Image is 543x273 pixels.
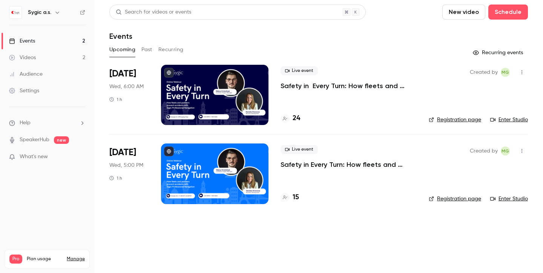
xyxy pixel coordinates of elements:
button: Recurring [158,44,184,56]
button: Schedule [488,5,528,20]
div: 1 h [109,175,122,181]
span: Live event [281,145,318,154]
span: Michaela Gálfiová [501,146,510,156]
span: Wed, 6:00 AM [109,83,144,90]
span: Created by [470,68,498,77]
a: Safety in Every Turn: How fleets and partners prevent accidents with Sygic Professional Navigation [281,81,417,90]
span: Pro [9,255,22,264]
span: Plan usage [27,256,62,262]
h1: Events [109,32,132,41]
a: SpeakerHub [20,136,49,144]
a: Registration page [429,116,481,124]
a: Safety in Every Turn: How fleets and partners prevent accidents with Sygic Professional Navigation [281,160,417,169]
li: help-dropdown-opener [9,119,85,127]
a: Enter Studio [490,116,528,124]
button: New video [442,5,485,20]
h6: Sygic a.s. [28,9,51,16]
div: 1 h [109,96,122,102]
span: new [54,136,69,144]
img: Sygic a.s. [9,6,21,18]
button: Past [141,44,152,56]
h4: 15 [293,192,299,203]
a: Manage [67,256,85,262]
span: [DATE] [109,146,136,159]
div: Videos [9,54,36,61]
span: MG [502,146,509,156]
h4: 24 [293,113,300,124]
div: Search for videos or events [116,8,191,16]
div: Audience [9,70,43,78]
span: Live event [281,66,318,75]
span: What's new [20,153,48,161]
span: [DATE] [109,68,136,80]
span: Help [20,119,31,127]
div: Events [9,37,35,45]
span: Created by [470,146,498,156]
button: Upcoming [109,44,135,56]
div: Oct 22 Wed, 11:00 AM (America/New York) [109,143,149,204]
span: Wed, 5:00 PM [109,162,143,169]
span: Michaela Gálfiová [501,68,510,77]
a: 24 [281,113,300,124]
a: Enter Studio [490,195,528,203]
iframe: Noticeable Trigger [76,154,85,160]
span: MG [502,68,509,77]
div: Settings [9,87,39,95]
a: Registration page [429,195,481,203]
div: Oct 8 Wed, 3:00 PM (Australia/Sydney) [109,65,149,125]
button: Recurring events [469,47,528,59]
a: 15 [281,192,299,203]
